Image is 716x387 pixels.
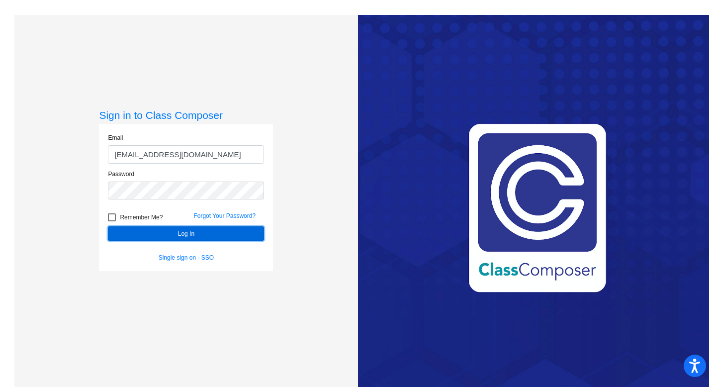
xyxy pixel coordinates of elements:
label: Email [108,133,123,142]
label: Password [108,170,134,179]
a: Forgot Your Password? [193,212,256,219]
span: Remember Me? [120,211,163,223]
h3: Sign in to Class Composer [99,109,273,121]
a: Single sign on - SSO [159,254,214,261]
button: Log In [108,226,264,241]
